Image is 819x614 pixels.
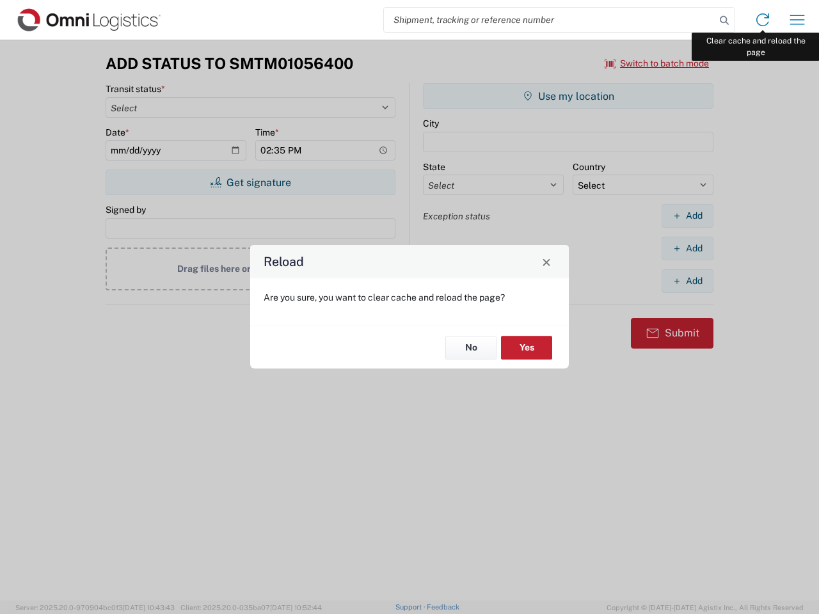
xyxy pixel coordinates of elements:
h4: Reload [264,253,304,271]
button: Yes [501,336,552,359]
button: Close [537,253,555,271]
button: No [445,336,497,359]
input: Shipment, tracking or reference number [384,8,715,32]
p: Are you sure, you want to clear cache and reload the page? [264,292,555,303]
